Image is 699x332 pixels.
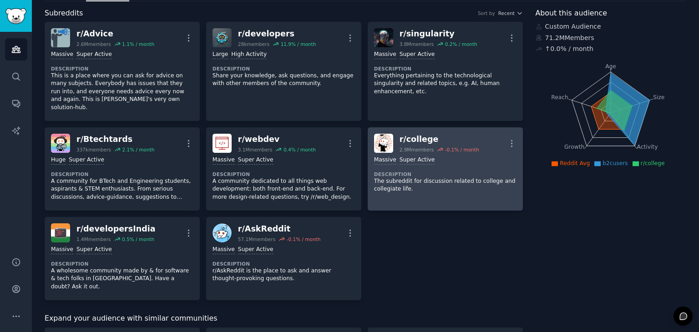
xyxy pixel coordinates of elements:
div: Massive [213,246,235,254]
div: Massive [51,246,73,254]
div: 2.6M members [76,41,111,47]
img: college [374,134,393,153]
div: 1.4M members [76,236,111,242]
p: Share your knowledge, ask questions, and engage with other members of the community. [213,72,355,88]
tspan: Size [653,94,664,100]
a: Btechtardsr/Btechtards337kmembers2.1% / monthHugeSuper ActiveDescriptionA community for BTech and... [45,127,200,211]
a: webdevr/webdev3.1Mmembers0.4% / monthMassiveSuper ActiveDescriptionA community dedicated to all t... [206,127,361,211]
div: Massive [213,156,235,165]
dt: Description [51,171,193,177]
div: -0.1 % / month [445,146,479,153]
div: 1.1 % / month [122,41,154,47]
div: 3.8M members [400,41,434,47]
div: 3.1M members [238,146,273,153]
span: r/college [641,160,665,166]
div: Massive [374,156,396,165]
dt: Description [213,261,355,267]
div: r/ college [400,134,479,145]
span: Reddit Avg [560,160,590,166]
p: Everything pertaining to the technological singularity and related topics, e.g. AI, human enhance... [374,72,517,96]
img: developersIndia [51,223,70,242]
div: r/ singularity [400,28,477,40]
a: colleger/college2.9Mmembers-0.1% / monthMassiveSuper ActiveDescriptionThe subreddit for discussio... [368,127,523,211]
div: r/ developers [238,28,316,40]
a: AskRedditr/AskReddit57.1Mmembers-0.1% / monthMassiveSuper ActiveDescriptionr/AskReddit is the pla... [206,217,361,300]
p: This is a place where you can ask for advice on many subjects. Everybody has issues that they run... [51,72,193,112]
div: Huge [51,156,66,165]
dt: Description [51,65,193,72]
span: Expand your audience with similar communities [45,313,217,324]
span: About this audience [536,8,607,19]
tspan: Growth [564,144,584,150]
tspan: Reach [551,94,568,100]
div: 0.2 % / month [445,41,477,47]
div: r/ Advice [76,28,154,40]
div: Sort by [478,10,495,16]
div: Custom Audience [536,22,687,31]
div: Super Active [238,246,274,254]
div: r/ developersIndia [76,223,155,235]
img: webdev [213,134,232,153]
img: singularity [374,28,393,47]
div: Large [213,50,228,59]
div: r/ webdev [238,134,316,145]
div: Super Active [400,50,435,59]
dt: Description [374,65,517,72]
img: Advice [51,28,70,47]
p: A wholesome community made by & for software & tech folks in [GEOGRAPHIC_DATA]. Have a doubt? Ask... [51,267,193,291]
tspan: Activity [637,144,658,150]
dt: Description [51,261,193,267]
a: singularityr/singularity3.8Mmembers0.2% / monthMassiveSuper ActiveDescriptionEverything pertainin... [368,22,523,121]
button: Recent [498,10,523,16]
img: developers [213,28,232,47]
div: Super Active [76,50,112,59]
a: developersIndiar/developersIndia1.4Mmembers0.5% / monthMassiveSuper ActiveDescriptionA wholesome ... [45,217,200,300]
div: Massive [374,50,396,59]
div: Super Active [76,246,112,254]
img: AskReddit [213,223,232,242]
div: 57.1M members [238,236,275,242]
div: Massive [51,50,73,59]
p: r/AskReddit is the place to ask and answer thought-provoking questions. [213,267,355,283]
a: Advicer/Advice2.6Mmembers1.1% / monthMassiveSuper ActiveDescriptionThis is a place where you can ... [45,22,200,121]
dt: Description [213,65,355,72]
p: A community for BTech and Engineering students, aspirants & STEM enthusiasts. From serious discus... [51,177,193,201]
div: 337k members [76,146,111,153]
div: 0.5 % / month [122,236,154,242]
span: b2cusers [603,160,628,166]
a: developersr/developers28kmembers11.9% / monthLargeHigh ActivityDescriptionShare your knowledge, a... [206,22,361,121]
dt: Description [374,171,517,177]
tspan: Age [605,63,616,70]
img: Btechtards [51,134,70,153]
div: Super Active [69,156,104,165]
div: 71.2M Members [536,33,687,43]
div: r/ Btechtards [76,134,154,145]
p: The subreddit for discussion related to college and collegiate life. [374,177,517,193]
p: A community dedicated to all things web development: both front-end and back-end. For more design... [213,177,355,201]
span: Subreddits [45,8,83,19]
div: 0.4 % / month [284,146,316,153]
div: 11.9 % / month [281,41,316,47]
div: r/ AskReddit [238,223,321,235]
div: High Activity [231,50,267,59]
div: ↑ 0.0 % / month [545,44,593,54]
div: -0.1 % / month [287,236,321,242]
dt: Description [213,171,355,177]
div: Super Active [400,156,435,165]
div: Super Active [238,156,274,165]
div: 28k members [238,41,269,47]
div: 2.1 % / month [122,146,154,153]
div: 2.9M members [400,146,434,153]
img: GummySearch logo [5,8,26,24]
span: Recent [498,10,515,16]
